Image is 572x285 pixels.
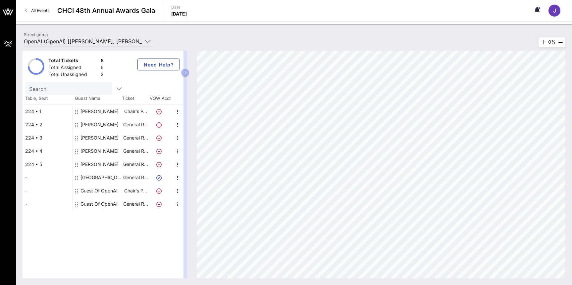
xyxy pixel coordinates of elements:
div: 224 • 2 [23,118,72,131]
div: 224 • 3 [23,131,72,144]
div: Total Unassigned [48,71,98,79]
p: Chair's P… [122,105,149,118]
p: Date [171,4,187,11]
p: General R… [122,118,149,131]
a: All Events [21,5,53,16]
div: J [548,5,560,17]
p: General R… [122,171,149,184]
div: Total Assigned [48,64,98,72]
div: Mattie Zazueta [80,144,119,158]
span: Table, Seat [23,95,72,102]
p: General R… [122,131,149,144]
div: 224 • 4 [23,144,72,158]
div: 6 [101,64,104,72]
button: Need Help? [137,59,180,70]
p: General R… [122,144,149,158]
div: Luis Sante [80,131,119,144]
span: Guest Name [72,95,122,102]
div: Claudia Fischer [80,118,119,131]
div: Marisa Moret [80,105,119,118]
div: Total Tickets [48,57,98,65]
div: 224 • 5 [23,158,72,171]
span: All Events [31,8,49,13]
div: - [23,197,72,211]
div: Guest Of OpenAI [80,184,118,197]
p: General R… [122,158,149,171]
div: 2 [101,71,104,79]
span: VOW Acct [148,95,172,102]
div: 8 [101,57,104,65]
div: Chan Park [80,171,122,184]
span: J [553,7,556,14]
span: Need Help? [143,62,174,67]
p: [DATE] [171,11,187,17]
p: General R… [122,197,149,211]
div: Guest Of OpenAI [80,197,118,211]
span: CHCI 48th Annual Awards Gala [57,6,155,16]
div: 0% [539,37,565,47]
div: - [23,171,72,184]
label: Select group [24,32,48,37]
div: 224 • 1 [23,105,72,118]
div: - [23,184,72,197]
p: Chair's P… [122,184,149,197]
div: Felipe Millon [80,158,119,171]
span: Ticket [122,95,148,102]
